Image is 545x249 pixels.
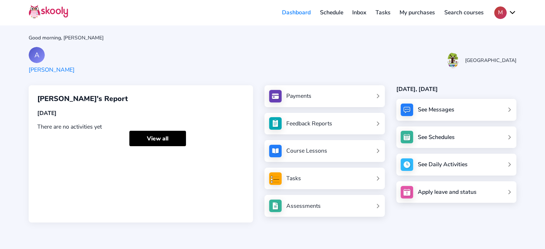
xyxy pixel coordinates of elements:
a: Tasks [371,7,395,18]
img: activity.jpg [401,158,413,171]
div: See Daily Activities [418,161,468,168]
button: Mchevron down outline [494,6,516,19]
img: payments.jpg [269,90,282,102]
div: Course Lessons [286,147,327,155]
div: [DATE], [DATE] [396,85,516,93]
img: Skooly [29,5,68,19]
div: There are no activities yet [37,123,244,131]
img: apply_leave.jpg [401,186,413,198]
img: tasksForMpWeb.png [269,172,282,185]
a: See Schedules [396,126,516,148]
div: A [29,47,45,63]
div: [GEOGRAPHIC_DATA] [465,57,516,64]
img: courses.jpg [269,145,282,157]
div: See Messages [418,106,454,114]
img: see_atten.jpg [269,117,282,130]
a: Inbox [348,7,371,18]
a: Schedule [315,7,348,18]
a: Tasks [269,172,380,185]
div: Feedback Reports [286,120,332,128]
div: [PERSON_NAME] [29,66,75,74]
div: Assessments [286,202,321,210]
a: Apply leave and status [396,181,516,203]
a: Assessments [269,200,380,212]
a: Search courses [440,7,488,18]
img: messages.jpg [401,104,413,116]
img: assessments.jpg [269,200,282,212]
div: Payments [286,92,311,100]
a: Course Lessons [269,145,380,157]
a: My purchases [395,7,440,18]
div: [DATE] [37,109,244,117]
a: Feedback Reports [269,117,380,130]
a: View all [129,131,186,146]
a: Dashboard [277,7,315,18]
div: See Schedules [418,133,455,141]
div: Good morning, [PERSON_NAME] [29,34,516,41]
div: Apply leave and status [418,188,477,196]
a: Payments [269,90,380,102]
a: See Daily Activities [396,154,516,176]
span: [PERSON_NAME]'s Report [37,94,128,104]
div: Tasks [286,174,301,182]
img: 20231205090045865124304213871433ti33J8cjHXuu1iLrTv.png [448,52,458,68]
img: schedule.jpg [401,131,413,143]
